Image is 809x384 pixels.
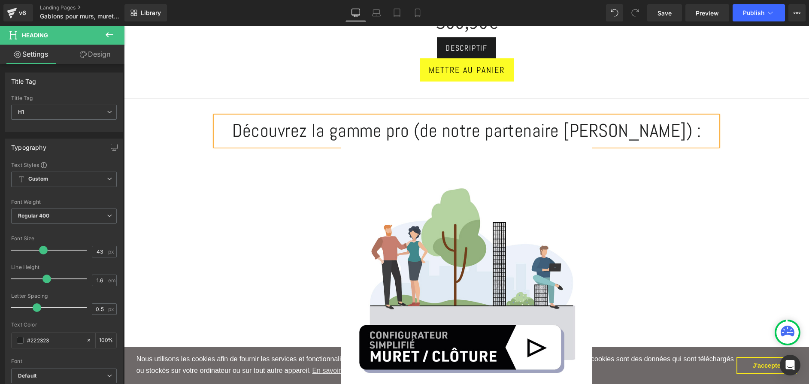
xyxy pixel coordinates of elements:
a: Tablet [387,4,407,21]
span: Preview [696,9,719,18]
a: Mobile [407,4,428,21]
span: Library [141,9,161,17]
div: Title Tag [11,73,36,85]
a: Landing Pages [40,4,139,11]
div: Open Intercom Messenger [780,355,800,375]
i: Default [18,372,36,380]
b: H1 [18,109,24,115]
div: Font Size [11,236,117,242]
span: em [108,278,115,283]
div: v6 [17,7,28,18]
a: New Library [124,4,167,21]
a: Design [64,45,126,64]
span: px [108,306,115,312]
span: Save [658,9,672,18]
div: Typography [11,139,46,151]
a: v6 [3,4,33,21]
span: px [108,249,115,254]
span: dESCRIPTIF [321,17,364,28]
input: Color [27,336,82,345]
b: Regular 400 [18,212,50,219]
span: Publish [743,9,764,16]
div: Text Color [11,322,117,328]
span: Gabions pour murs, murets et bordures [40,13,122,20]
span: Mettre au panier [305,39,381,50]
div: Title Tag [11,95,117,101]
button: Redo [627,4,644,21]
h1: Découvrez la gamme pro (de notre partenaire [PERSON_NAME]) : [91,91,594,120]
div: Font Weight [11,199,117,205]
div: Line Height [11,264,117,270]
button: Undo [606,4,623,21]
div: Text Styles [11,161,117,168]
div: Letter Spacing [11,293,117,299]
div: % [96,333,116,348]
button: Publish [733,4,785,21]
b: Custom [28,175,48,183]
a: Laptop [366,4,387,21]
button: More [788,4,806,21]
span: Heading [22,32,48,39]
a: dESCRIPTIF [313,12,372,33]
div: Font [11,358,117,364]
a: Preview [685,4,729,21]
button: Mettre au panier [296,33,390,56]
a: Desktop [345,4,366,21]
